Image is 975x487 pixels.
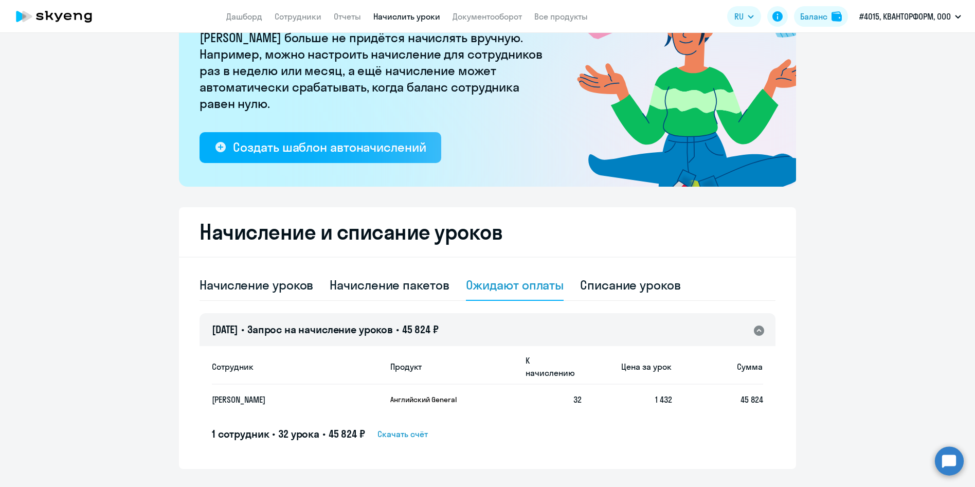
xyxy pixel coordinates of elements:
p: [PERSON_NAME] [212,394,362,405]
th: Продукт [382,349,517,385]
span: 1 432 [655,394,672,405]
p: #4015, КВАНТОРФОРМ, ООО [859,10,951,23]
a: Документооборот [453,11,522,22]
div: Начисление уроков [200,277,313,293]
span: [DATE] [212,323,238,336]
th: Цена за урок [582,349,673,385]
a: Начислить уроки [373,11,440,22]
div: Списание уроков [580,277,681,293]
button: #4015, КВАНТОРФОРМ, ООО [854,4,966,29]
a: Все продукты [534,11,588,22]
button: Балансbalance [794,6,848,27]
span: • [241,323,244,336]
span: 45 824 ₽ [329,427,365,440]
span: RU [734,10,744,23]
a: Отчеты [334,11,361,22]
span: 32 урока [278,427,319,440]
img: balance [832,11,842,22]
span: 45 824 ₽ [402,323,439,336]
span: • [272,427,275,440]
th: К начислению [517,349,582,385]
div: Баланс [800,10,827,23]
span: Запрос на начисление уроков [247,323,393,336]
span: • [322,427,326,440]
button: Создать шаблон автоначислений [200,132,441,163]
div: Создать шаблон автоначислений [233,139,426,155]
button: RU [727,6,761,27]
p: [PERSON_NAME] больше не придётся начислять вручную. Например, можно настроить начисление для сотр... [200,29,549,112]
div: Ожидают оплаты [466,277,564,293]
span: 1 сотрудник [212,427,269,440]
div: Начисление пакетов [330,277,449,293]
th: Сумма [672,349,763,385]
h2: Начисление и списание уроков [200,220,775,244]
span: • [396,323,399,336]
p: Английский General [390,395,467,404]
span: Скачать счёт [377,428,428,440]
th: Сотрудник [212,349,382,385]
a: Дашборд [226,11,262,22]
span: 45 824 [741,394,763,405]
span: 32 [573,394,582,405]
a: Сотрудники [275,11,321,22]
